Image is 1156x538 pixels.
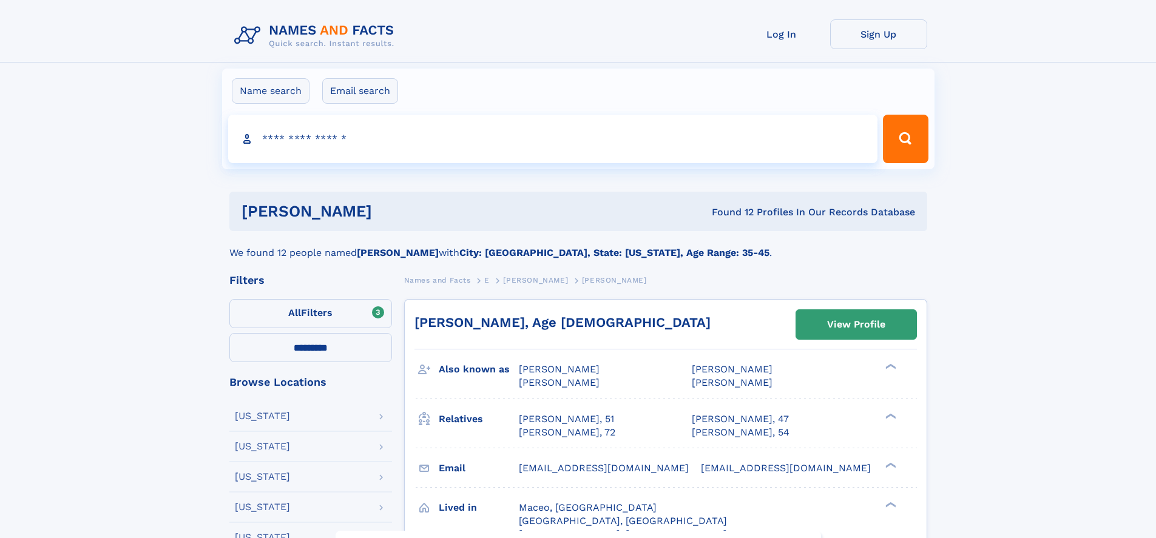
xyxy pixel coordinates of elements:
[439,409,519,429] h3: Relatives
[439,458,519,479] h3: Email
[229,19,404,52] img: Logo Names and Facts
[827,311,885,338] div: View Profile
[519,502,657,513] span: Maceo, [GEOGRAPHIC_DATA]
[882,363,897,371] div: ❯
[692,412,789,426] a: [PERSON_NAME], 47
[229,377,392,388] div: Browse Locations
[882,412,897,420] div: ❯
[503,272,568,287] a: [PERSON_NAME]
[404,272,471,287] a: Names and Facts
[882,500,897,508] div: ❯
[484,272,490,287] a: E
[229,275,392,286] div: Filters
[439,359,519,380] h3: Also known as
[733,19,830,49] a: Log In
[882,461,897,469] div: ❯
[288,307,301,318] span: All
[229,299,392,328] label: Filters
[235,472,290,482] div: [US_STATE]
[519,515,727,526] span: [GEOGRAPHIC_DATA], [GEOGRAPHIC_DATA]
[459,247,769,258] b: City: [GEOGRAPHIC_DATA], State: [US_STATE], Age Range: 35-45
[235,502,290,512] div: [US_STATE]
[232,78,309,104] label: Name search
[235,411,290,421] div: [US_STATE]
[229,231,927,260] div: We found 12 people named with .
[235,442,290,451] div: [US_STATE]
[542,206,915,219] div: Found 12 Profiles In Our Records Database
[519,426,615,439] a: [PERSON_NAME], 72
[228,115,878,163] input: search input
[484,276,490,284] span: E
[883,115,928,163] button: Search Button
[582,276,647,284] span: [PERSON_NAME]
[830,19,927,49] a: Sign Up
[322,78,398,104] label: Email search
[357,247,439,258] b: [PERSON_NAME]
[519,363,600,375] span: [PERSON_NAME]
[701,462,871,474] span: [EMAIL_ADDRESS][DOMAIN_NAME]
[692,377,772,388] span: [PERSON_NAME]
[439,497,519,518] h3: Lived in
[519,462,689,474] span: [EMAIL_ADDRESS][DOMAIN_NAME]
[692,363,772,375] span: [PERSON_NAME]
[242,204,542,219] h1: [PERSON_NAME]
[414,315,711,330] a: [PERSON_NAME], Age [DEMOGRAPHIC_DATA]
[796,310,916,339] a: View Profile
[519,377,600,388] span: [PERSON_NAME]
[692,426,789,439] a: [PERSON_NAME], 54
[519,412,614,426] a: [PERSON_NAME], 51
[503,276,568,284] span: [PERSON_NAME]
